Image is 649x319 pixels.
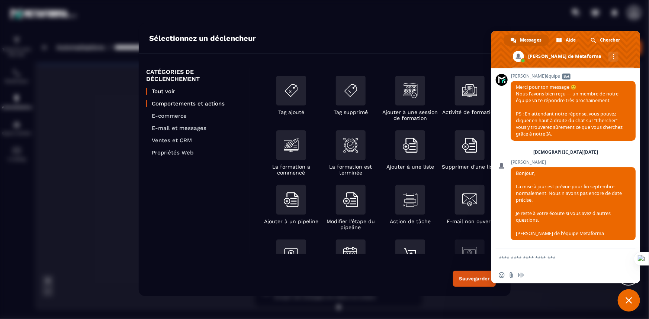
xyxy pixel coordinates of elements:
p: E-mail non ouvert [447,218,493,224]
button: Sauvegarder [453,271,496,287]
p: Ajouter à un pipeline [264,218,318,224]
p: Propriétés Web [152,149,242,156]
span: Merci pour ton message 😊 Nous l’avons bien reçu — un membre de notre équipe va te répondre très p... [516,84,623,137]
span: [PERSON_NAME] [511,160,636,165]
img: addToList.svg [403,138,418,153]
img: addSessionFormation.svg [403,83,418,98]
img: notOpenEmail.svg [462,192,477,207]
img: removeTag.svg [343,83,358,98]
img: addToList.svg [284,192,299,207]
p: Ventes et CRM [152,137,242,144]
p: Ajouter à une session de formation [380,109,440,121]
span: [PERSON_NAME]équipe [511,74,636,79]
p: E-commerce [152,113,242,119]
img: webpage.svg [462,247,477,262]
p: E-mail et messages [152,125,242,131]
img: taskAction.svg [403,192,418,207]
textarea: Entrez votre message... [499,248,618,267]
p: La formation a commencé [261,164,321,176]
p: Tout voir [152,88,242,95]
a: Chercher [584,35,627,46]
img: removeFromList.svg [462,138,477,153]
p: La formation est terminée [321,164,380,176]
p: Activité de formation [442,109,497,115]
p: Modifier l'étape du pipeline [321,218,380,230]
div: [DEMOGRAPHIC_DATA][DATE] [533,150,598,154]
p: Ajouter à une liste [386,164,434,170]
p: Tag ajouté [278,109,304,115]
span: Aide [566,35,576,46]
span: Bot [562,74,571,79]
p: Comportements et actions [152,100,242,107]
img: contactBookAnEvent.svg [343,247,358,261]
span: Message audio [518,272,524,278]
span: Insérer un emoji [499,272,505,278]
span: Bonjour, La mise à jour est prévue pour fin septembre normalement. Nous n'avons pas encore de dat... [516,170,622,237]
a: Fermer le chat [618,289,640,312]
img: formationIsEnded.svg [343,138,358,153]
span: Chercher [600,35,620,46]
p: CATÉGORIES DE DÉCLENCHEMENT [146,68,242,82]
a: Messages [504,35,549,46]
a: Aide [550,35,583,46]
img: addTag.svg [284,83,299,98]
img: formationActivity.svg [462,83,477,98]
p: Tag supprimé [334,109,368,115]
img: addToAWebinar.svg [284,247,299,262]
p: Action de tâche [390,218,431,224]
span: Envoyer un fichier [508,272,514,278]
p: Supprimer d'une liste [442,164,498,170]
img: removeFromList.svg [343,192,358,207]
img: formationIsStarted.svg [284,138,299,153]
img: productPurchase.svg [403,247,418,262]
p: Sélectionnez un déclencheur [149,34,256,43]
span: Messages [520,35,542,46]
